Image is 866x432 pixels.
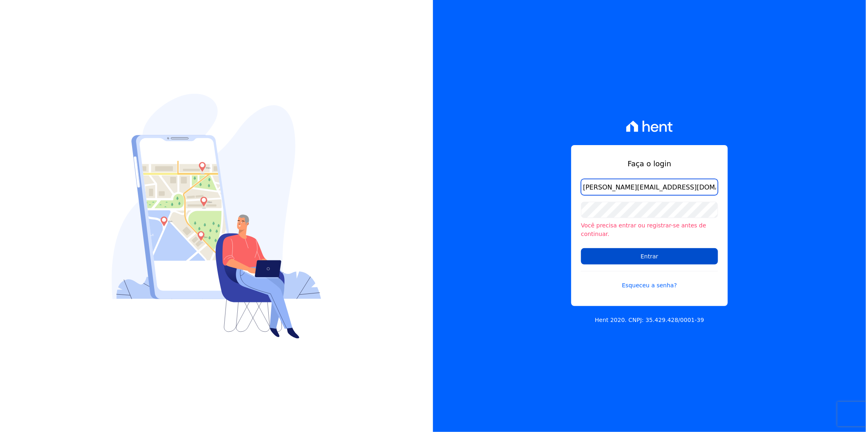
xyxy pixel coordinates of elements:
[581,158,718,169] h1: Faça o login
[581,221,718,238] li: Você precisa entrar ou registrar-se antes de continuar.
[581,248,718,264] input: Entrar
[112,94,321,339] img: Login
[581,271,718,290] a: Esqueceu a senha?
[581,179,718,195] input: Email
[595,316,704,324] p: Hent 2020. CNPJ: 35.429.428/0001-39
